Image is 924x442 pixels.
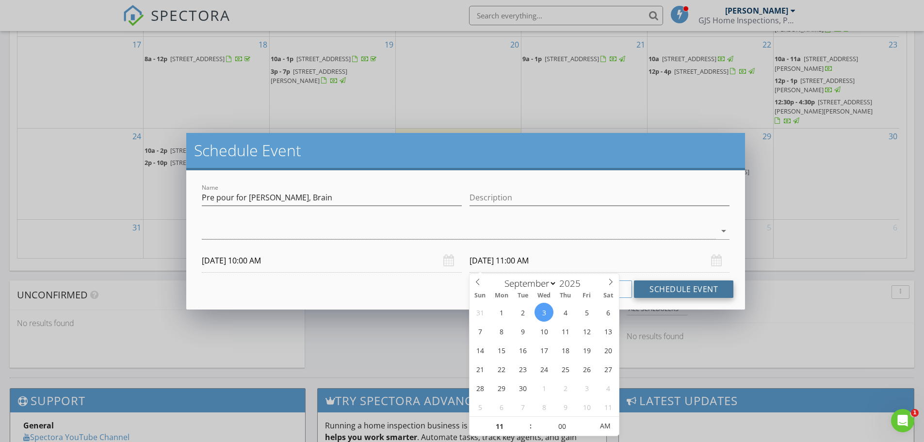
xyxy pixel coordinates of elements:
[577,341,596,360] span: September 19, 2025
[470,303,489,322] span: August 31, 2025
[194,141,737,160] h2: Schedule Event
[513,378,532,397] span: September 30, 2025
[535,360,553,378] span: September 24, 2025
[577,360,596,378] span: September 26, 2025
[576,293,598,299] span: Fri
[577,303,596,322] span: September 5, 2025
[492,360,511,378] span: September 22, 2025
[513,341,532,360] span: September 16, 2025
[599,397,617,416] span: October 11, 2025
[891,409,914,432] iframe: Intercom live chat
[535,322,553,341] span: September 10, 2025
[911,409,919,417] span: 1
[535,303,553,322] span: September 3, 2025
[470,249,729,273] input: Select date
[535,397,553,416] span: October 8, 2025
[599,303,617,322] span: September 6, 2025
[513,397,532,416] span: October 7, 2025
[599,322,617,341] span: September 13, 2025
[470,293,491,299] span: Sun
[513,360,532,378] span: September 23, 2025
[598,293,619,299] span: Sat
[492,378,511,397] span: September 29, 2025
[599,360,617,378] span: September 27, 2025
[577,322,596,341] span: September 12, 2025
[470,378,489,397] span: September 28, 2025
[513,322,532,341] span: September 9, 2025
[592,416,618,436] span: Click to toggle
[557,277,589,290] input: Year
[599,341,617,360] span: September 20, 2025
[599,378,617,397] span: October 4, 2025
[529,416,532,436] span: :
[534,293,555,299] span: Wed
[634,280,733,298] button: Schedule Event
[555,293,576,299] span: Thu
[202,249,462,273] input: Select date
[513,303,532,322] span: September 2, 2025
[556,378,575,397] span: October 2, 2025
[556,397,575,416] span: October 9, 2025
[492,322,511,341] span: September 8, 2025
[577,378,596,397] span: October 3, 2025
[492,397,511,416] span: October 6, 2025
[470,341,489,360] span: September 14, 2025
[470,360,489,378] span: September 21, 2025
[535,341,553,360] span: September 17, 2025
[492,341,511,360] span: September 15, 2025
[470,322,489,341] span: September 7, 2025
[512,293,534,299] span: Tue
[556,360,575,378] span: September 25, 2025
[556,341,575,360] span: September 18, 2025
[556,322,575,341] span: September 11, 2025
[470,397,489,416] span: October 5, 2025
[492,303,511,322] span: September 1, 2025
[535,378,553,397] span: October 1, 2025
[718,225,729,237] i: arrow_drop_down
[491,293,512,299] span: Mon
[577,397,596,416] span: October 10, 2025
[556,303,575,322] span: September 4, 2025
